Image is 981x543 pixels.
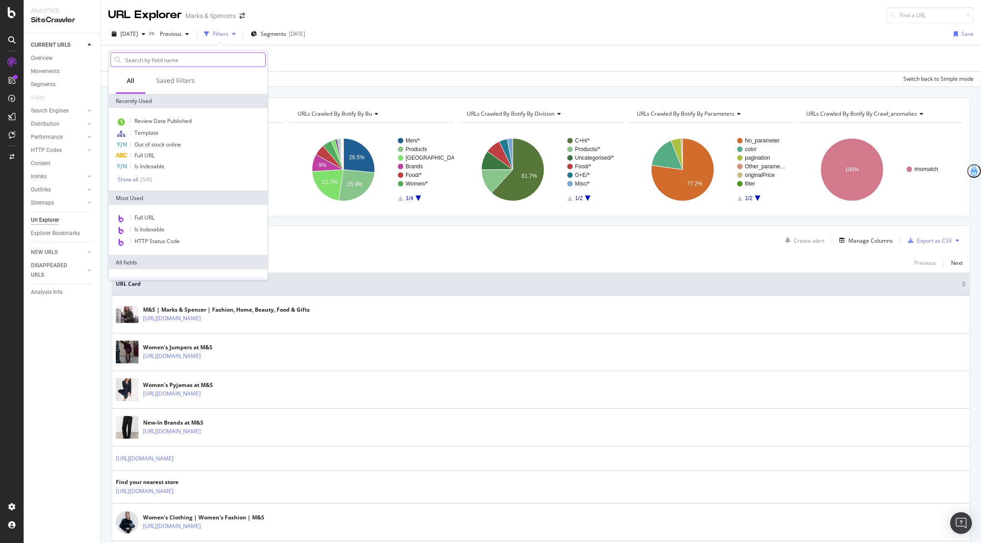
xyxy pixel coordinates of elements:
h4: URLs Crawled By Botify By bu [296,107,446,121]
div: Save [961,30,974,38]
div: Url Explorer [31,215,59,225]
span: Full URL [134,214,154,221]
button: Previous [156,27,193,41]
div: Movements [31,67,59,76]
div: Sitemaps [31,198,54,208]
button: Save [950,27,974,41]
a: [URL][DOMAIN_NAME] [143,522,201,531]
div: Filters [213,30,228,38]
button: Export as CSV [904,233,952,248]
img: main image [116,413,139,442]
div: Marks & Spencers [185,11,236,20]
text: Men/* [406,137,420,144]
a: [URL][DOMAIN_NAME] [143,427,201,436]
div: Recently Used [109,94,268,108]
div: Next [951,259,963,267]
a: Inlinks [31,172,85,181]
text: 26.5% [349,154,364,161]
text: Products/* [575,146,600,152]
div: A chart. [628,130,793,209]
svg: A chart. [289,130,454,209]
a: DISAPPEARED URLS [31,261,85,280]
a: Overview [31,54,94,63]
a: Movements [31,67,94,76]
text: Food/* [406,172,422,178]
a: NEW URLS [31,248,85,257]
div: Most Used [109,191,268,205]
div: Outlinks [31,185,51,195]
div: Manage Columns [848,237,893,245]
div: Distribution [31,119,59,129]
span: vs [149,29,156,37]
button: Segments[DATE] [247,27,309,41]
div: Saved Filters [156,76,195,85]
div: A chart. [458,130,624,209]
span: Previous [156,30,182,38]
button: [DATE] [108,27,149,41]
text: Women/* [406,181,428,187]
span: Review Date Published [134,117,192,125]
img: main image [116,338,139,367]
div: Segments [31,80,55,89]
div: Performance [31,132,63,142]
span: Full URL [134,152,154,159]
div: CURRENT URLS [31,40,70,50]
div: Find your nearest store [116,478,213,486]
span: 2025 Oct. 4th [120,30,138,38]
text: filter [745,181,755,187]
a: [URL][DOMAIN_NAME] [116,487,173,496]
div: Search Engines [31,106,69,116]
span: URLs Crawled By Botify By crawl_anomalies [806,110,917,117]
span: URLs Crawled By Botify By division [467,110,555,117]
a: Distribution [31,119,85,129]
text: #nomatch [914,166,938,172]
span: Segments [261,30,286,38]
text: 1/4 [406,195,413,201]
a: Visits [31,93,54,103]
a: Analysis Info [31,288,94,297]
img: main image [116,306,139,323]
div: Export as CSV [917,237,952,245]
span: URLs Crawled By Botify By parameters [637,110,734,117]
input: Search by field name [124,53,265,67]
span: Template [134,129,159,137]
button: Create alert [782,233,824,248]
div: Previous [914,259,936,267]
div: Women's Pyjamas at M&S [143,381,240,389]
div: Switch back to Simple mode [903,75,974,83]
text: 100% [845,166,859,173]
div: Explorer Bookmarks [31,229,80,238]
text: originalPrice [745,172,775,178]
text: 61.7% [522,173,537,179]
text: Products [406,146,427,152]
button: Filters [200,27,239,41]
div: Analysis Info [31,288,63,297]
a: [URL][DOMAIN_NAME] [143,389,201,398]
text: Other_parame… [745,163,785,170]
text: 9% [318,162,327,168]
text: Misc/* [575,181,590,187]
input: Find a URL [887,7,974,23]
a: HTTP Codes [31,146,85,155]
text: 1/2 [745,195,753,201]
text: [GEOGRAPHIC_DATA] [406,155,462,161]
text: pagination [745,155,770,161]
a: Explorer Bookmarks [31,229,94,238]
a: Segments [31,80,94,89]
img: main image [116,511,139,533]
text: Food/* [575,163,591,170]
a: CURRENT URLS [31,40,85,50]
text: No_parameter [745,137,780,144]
text: 21.7% [322,179,337,185]
span: URL Card [116,280,959,288]
h4: URLs Crawled By Botify By crawl_anomalies [804,107,955,121]
div: All [127,76,134,85]
div: SiteCrawler [31,15,93,25]
text: C+H/* [575,137,590,144]
div: DISAPPEARED URLS [31,261,77,280]
a: [URL][DOMAIN_NAME] [143,314,201,323]
div: ( 5 / 9 ) [139,176,152,183]
h4: URLs Crawled By Botify By division [465,107,615,121]
button: Manage Columns [836,235,893,246]
div: Visits [31,93,45,103]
